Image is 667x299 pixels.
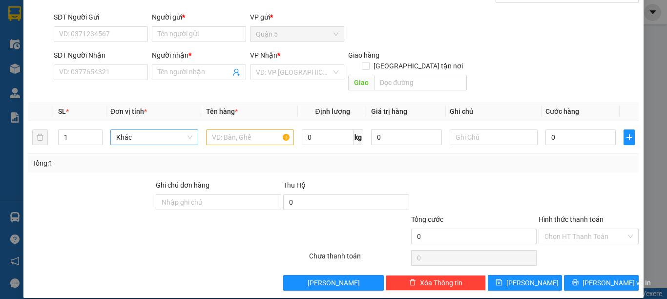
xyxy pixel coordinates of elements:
[583,278,651,288] span: [PERSON_NAME] và In
[572,279,579,287] span: printer
[348,51,379,59] span: Giao hàng
[256,27,338,42] span: Quận 5
[624,133,634,141] span: plus
[283,275,383,291] button: [PERSON_NAME]
[116,130,192,145] span: Khác
[32,158,258,169] div: Tổng: 1
[5,5,39,39] img: logo.jpg
[446,102,542,121] th: Ghi chú
[420,278,462,288] span: Xóa Thông tin
[308,251,410,268] div: Chưa thanh toán
[371,129,441,145] input: 0
[5,5,142,42] li: Vĩnh Thành (Sóc Trăng)
[54,50,148,61] div: SĐT Người Nhận
[624,129,635,145] button: plus
[450,129,538,145] input: Ghi Chú
[152,12,246,22] div: Người gửi
[564,275,639,291] button: printer[PERSON_NAME] và In
[545,107,579,115] span: Cước hàng
[354,129,363,145] span: kg
[156,194,281,210] input: Ghi chú đơn hàng
[232,68,240,76] span: user-add
[308,278,360,288] span: [PERSON_NAME]
[283,181,306,189] span: Thu Hộ
[32,129,48,145] button: delete
[67,53,130,64] li: VP Sóc Trăng
[5,65,12,72] span: environment
[54,12,148,22] div: SĐT Người Gửi
[250,51,277,59] span: VP Nhận
[250,12,344,22] div: VP gửi
[110,107,147,115] span: Đơn vị tính
[206,129,294,145] input: VD: Bàn, Ghế
[371,107,407,115] span: Giá trị hàng
[206,107,238,115] span: Tên hàng
[156,181,209,189] label: Ghi chú đơn hàng
[496,279,502,287] span: save
[370,61,467,71] span: [GEOGRAPHIC_DATA] tận nơi
[488,275,563,291] button: save[PERSON_NAME]
[5,53,67,64] li: VP Quận 5
[506,278,559,288] span: [PERSON_NAME]
[411,215,443,223] span: Tổng cước
[409,279,416,287] span: delete
[67,65,74,72] span: environment
[315,107,350,115] span: Định lượng
[386,275,486,291] button: deleteXóa Thông tin
[152,50,246,61] div: Người nhận
[58,107,66,115] span: SL
[374,75,467,90] input: Dọc đường
[539,215,604,223] label: Hình thức thanh toán
[348,75,374,90] span: Giao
